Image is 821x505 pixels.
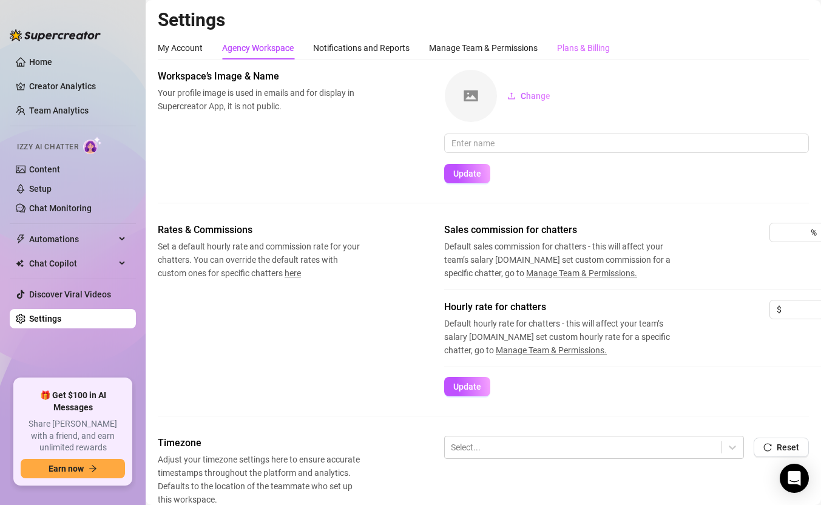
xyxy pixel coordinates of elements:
span: Sales commission for chatters [444,223,687,237]
span: arrow-right [89,464,97,473]
a: Creator Analytics [29,76,126,96]
input: Enter name [444,134,809,153]
button: Earn nowarrow-right [21,459,125,478]
span: Manage Team & Permissions. [526,268,637,278]
div: Plans & Billing [557,41,610,55]
button: Change [498,86,560,106]
span: Rates & Commissions [158,223,362,237]
div: Agency Workspace [222,41,294,55]
span: 🎁 Get $100 in AI Messages [21,390,125,413]
div: Notifications and Reports [313,41,410,55]
span: here [285,268,301,278]
span: Share [PERSON_NAME] with a friend, and earn unlimited rewards [21,418,125,454]
span: Manage Team & Permissions. [496,345,607,355]
span: Default sales commission for chatters - this will affect your team’s salary [DOMAIN_NAME] set cus... [444,240,687,280]
div: Manage Team & Permissions [429,41,538,55]
a: Team Analytics [29,106,89,115]
a: Content [29,164,60,174]
span: Update [453,169,481,178]
a: Discover Viral Videos [29,290,111,299]
a: Settings [29,314,61,324]
div: Open Intercom Messenger [780,464,809,493]
div: My Account [158,41,203,55]
button: Update [444,377,490,396]
span: Set a default hourly rate and commission rate for your chatters. You can override the default rat... [158,240,362,280]
span: Change [521,91,550,101]
a: Home [29,57,52,67]
img: logo-BBDzfeDw.svg [10,29,101,41]
span: Chat Copilot [29,254,115,273]
span: upload [507,92,516,100]
a: Setup [29,184,52,194]
span: reload [763,443,772,452]
img: square-placeholder.png [445,70,497,122]
h2: Settings [158,8,809,32]
span: Automations [29,229,115,249]
span: Default hourly rate for chatters - this will affect your team’s salary [DOMAIN_NAME] set custom h... [444,317,687,357]
span: Timezone [158,436,362,450]
button: Update [444,164,490,183]
a: Chat Monitoring [29,203,92,213]
span: Earn now [49,464,84,473]
span: Your profile image is used in emails and for display in Supercreator App, it is not public. [158,86,362,113]
span: Hourly rate for chatters [444,300,687,314]
span: Izzy AI Chatter [17,141,78,153]
span: Reset [777,442,799,452]
span: thunderbolt [16,234,25,244]
span: Update [453,382,481,391]
span: Workspace’s Image & Name [158,69,362,84]
button: Reset [754,438,809,457]
img: AI Chatter [83,137,102,154]
img: Chat Copilot [16,259,24,268]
